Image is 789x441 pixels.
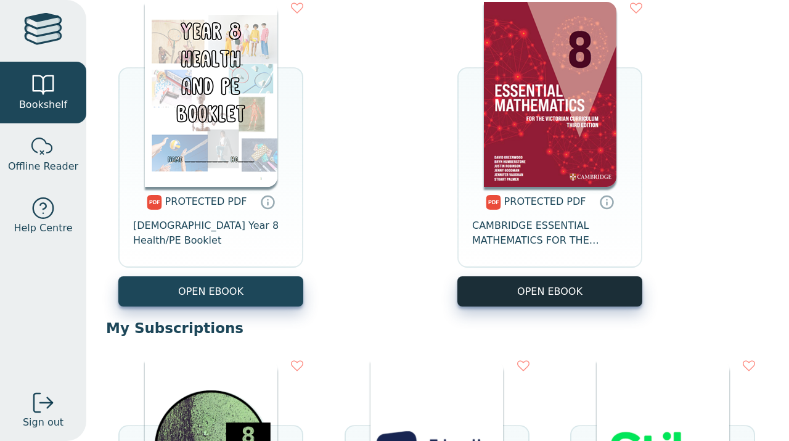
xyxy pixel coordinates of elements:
[118,276,303,307] a: OPEN EBOOK
[472,218,628,248] span: CAMBRIDGE ESSENTIAL MATHEMATICS FOR THE VICTORIAN CURRICULUM YEAR 8 3E
[260,194,275,209] a: Protected PDFs cannot be printed, copied or shared. They can be accessed online through Education...
[165,196,247,207] span: PROTECTED PDF
[484,2,616,187] img: 56bde779-55d1-447f-b01f-7106e2eedf83.png
[599,194,614,209] a: Protected PDFs cannot be printed, copied or shared. They can be accessed online through Education...
[147,195,162,210] img: pdf.svg
[23,415,63,430] span: Sign out
[133,218,288,248] span: [DEMOGRAPHIC_DATA] Year 8 Health/PE Booklet
[145,2,277,187] img: e793fc90-81ce-4584-ad2b-8a8f83739f91.png
[457,276,642,307] a: OPEN EBOOK
[8,159,78,174] span: Offline Reader
[486,195,501,210] img: pdf.svg
[504,196,586,207] span: PROTECTED PDF
[106,319,769,337] p: My Subscriptions
[14,221,72,236] span: Help Centre
[19,97,67,112] span: Bookshelf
